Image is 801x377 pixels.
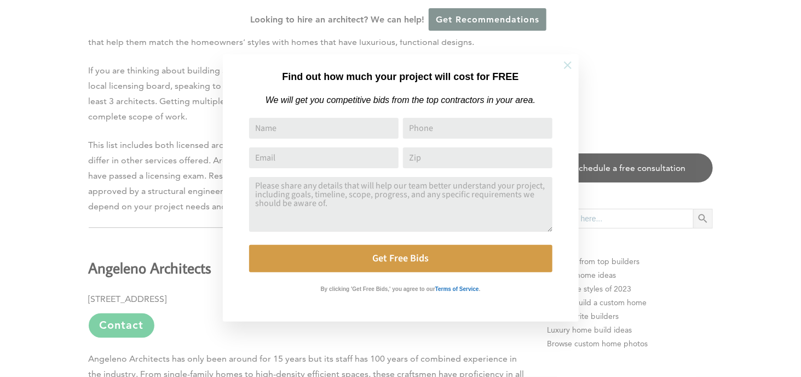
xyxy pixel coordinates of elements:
strong: . [479,286,481,292]
strong: By clicking 'Get Free Bids,' you agree to our [321,286,435,292]
button: Get Free Bids [249,245,552,272]
a: Terms of Service [435,283,479,293]
button: Close [549,46,587,84]
input: Phone [403,118,552,139]
textarea: Comment or Message [249,177,552,232]
strong: Find out how much your project will cost for FREE [282,71,518,82]
input: Zip [403,147,552,168]
input: Email Address [249,147,399,168]
em: We will get you competitive bids from the top contractors in your area. [266,95,535,105]
strong: Terms of Service [435,286,479,292]
input: Name [249,118,399,139]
